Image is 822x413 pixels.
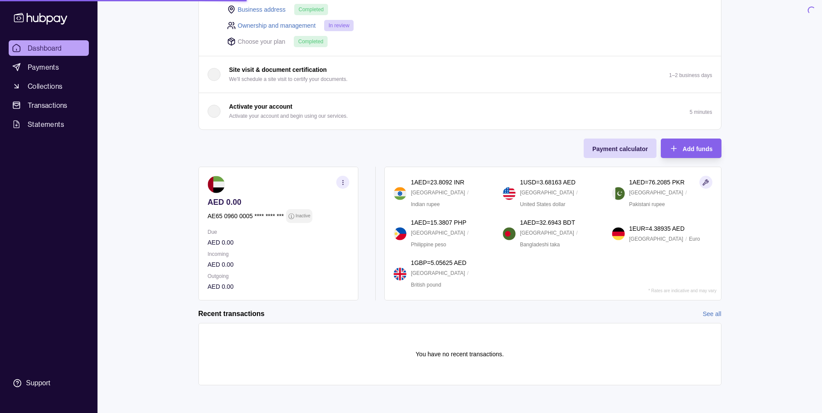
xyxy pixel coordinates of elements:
[648,288,716,293] p: * Rates are indicative and may vary
[503,227,516,240] img: bd
[208,260,349,269] p: AED 0.00
[686,234,687,244] p: /
[520,188,574,197] p: [GEOGRAPHIC_DATA]
[703,309,721,319] a: See all
[238,37,286,46] p: Choose your plan
[520,200,565,209] p: United States dollar
[208,227,349,237] p: Due
[576,228,578,238] p: /
[9,374,89,392] a: Support
[669,72,712,78] p: 1–2 business days
[9,116,89,132] a: Statements
[629,234,683,244] p: [GEOGRAPHIC_DATA]
[299,6,324,13] span: Completed
[298,39,323,45] span: Completed
[416,349,504,359] p: You have no recent transactions.
[467,228,468,238] p: /
[229,74,348,84] p: We'll schedule a site visit to certify your documents.
[393,227,406,240] img: ph
[689,109,712,115] p: 5 minutes
[682,145,712,152] span: Add funds
[328,23,349,29] span: In review
[612,227,625,240] img: de
[393,187,406,200] img: in
[629,200,665,209] p: Pakistani rupee
[9,78,89,94] a: Collections
[208,282,349,291] p: AED 0.00
[411,177,464,187] p: 1 AED = 23.8092 INR
[208,176,225,193] img: ae
[411,228,465,238] p: [GEOGRAPHIC_DATA]
[199,56,721,93] button: Site visit & document certification We'll schedule a site visit to certify your documents.1–2 bus...
[9,40,89,56] a: Dashboard
[229,102,292,111] p: Activate your account
[198,309,265,319] h2: Recent transactions
[229,65,327,74] p: Site visit & document certification
[629,177,685,187] p: 1 AED = 76.2085 PKR
[520,218,575,227] p: 1 AED = 32.6943 BDT
[393,268,406,281] img: gb
[28,100,68,110] span: Transactions
[26,378,50,388] div: Support
[411,188,465,197] p: [GEOGRAPHIC_DATA]
[208,238,349,247] p: AED 0.00
[28,62,59,72] span: Payments
[208,197,349,207] p: AED 0.00
[411,218,466,227] p: 1 AED = 15.3807 PHP
[411,240,446,249] p: Philippine peso
[661,139,721,158] button: Add funds
[467,268,468,278] p: /
[199,93,721,129] button: Activate your account Activate your account and begin using our services.5 minutes
[238,5,286,14] a: Business address
[229,111,348,121] p: Activate your account and begin using our services.
[208,249,349,259] p: Incoming
[411,280,441,290] p: British pound
[208,271,349,281] p: Outgoing
[295,211,310,221] p: Inactive
[689,234,700,244] p: Euro
[686,188,687,197] p: /
[612,187,625,200] img: pk
[576,188,578,197] p: /
[28,81,62,91] span: Collections
[520,177,575,187] p: 1 USD = 3.68163 AED
[411,258,466,268] p: 1 GBP = 5.05625 AED
[28,119,64,129] span: Statements
[520,228,574,238] p: [GEOGRAPHIC_DATA]
[629,188,683,197] p: [GEOGRAPHIC_DATA]
[411,200,440,209] p: Indian rupee
[9,59,89,75] a: Payments
[238,21,316,30] a: Ownership and management
[503,187,516,200] img: us
[9,97,89,113] a: Transactions
[28,43,62,53] span: Dashboard
[584,139,656,158] button: Payment calculator
[467,188,468,197] p: /
[592,145,648,152] span: Payment calculator
[411,268,465,278] p: [GEOGRAPHIC_DATA]
[520,240,560,249] p: Bangladeshi taka
[629,224,685,233] p: 1 EUR = 4.38935 AED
